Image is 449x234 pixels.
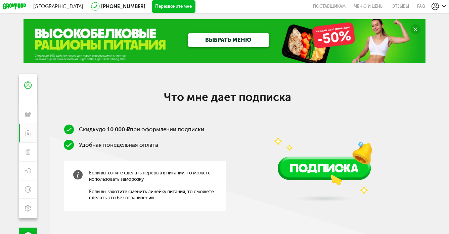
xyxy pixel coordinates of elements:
img: info-grey.b4c3b60.svg [73,170,83,179]
span: Удобная понедельная оплата [79,141,158,148]
b: до 10 000 ₽ [99,126,130,133]
h2: Что мне дает подписка [103,91,352,104]
span: Скидку при оформлении подписки [79,126,204,133]
a: [PHONE_NUMBER] [101,3,145,9]
span: [GEOGRAPHIC_DATA] [33,3,83,9]
a: ВЫБРАТЬ МЕНЮ [188,33,269,47]
span: Если вы хотите сделать перерыв в питании, то можете использовать заморозку. Если вы захотите смен... [89,170,217,201]
img: vUQQD42TP1CeN4SU.png [257,90,391,208]
button: Перезвоните мне [152,0,195,13]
